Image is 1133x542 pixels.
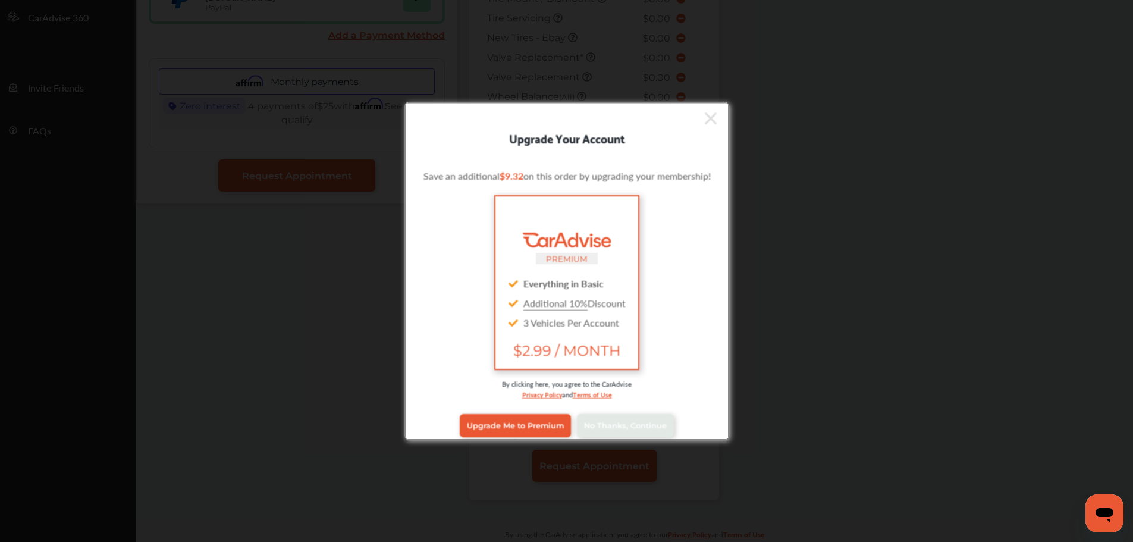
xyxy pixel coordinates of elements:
a: Terms of Use [572,388,611,399]
iframe: Button to launch messaging window [1085,494,1123,532]
span: $9.32 [499,168,523,182]
div: Upgrade Your Account [405,128,728,147]
a: Privacy Policy [522,388,561,399]
span: $2.99 / MONTH [504,342,628,359]
span: Discount [523,296,626,309]
div: 3 Vehicles Per Account [504,312,628,332]
span: No Thanks, Continue [583,421,666,430]
div: By clicking here, you agree to the CarAdvise and [423,378,710,411]
span: Upgrade Me to Premium [467,421,564,430]
small: PREMIUM [546,253,588,263]
strong: Everything in Basic [523,276,604,290]
a: Upgrade Me to Premium [460,414,571,437]
u: Additional 10% [523,296,588,309]
a: No Thanks, Continue [576,414,673,437]
p: Save an additional on this order by upgrading your membership! [423,168,710,182]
